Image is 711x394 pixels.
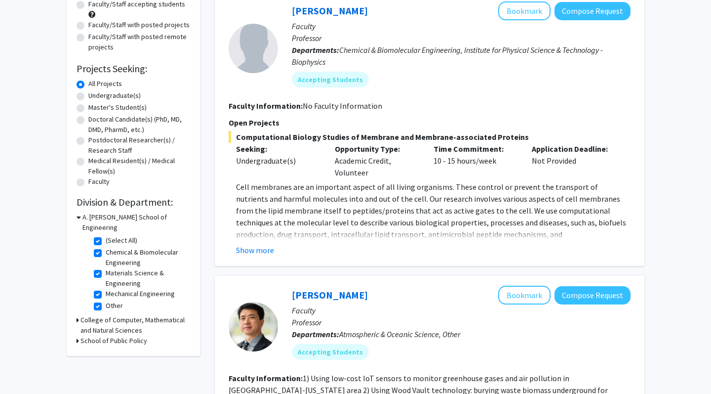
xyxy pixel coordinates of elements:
a: [PERSON_NAME] [292,4,368,17]
label: Chemical & Biomolecular Engineering [106,247,188,268]
label: Faculty [88,176,110,187]
p: Application Deadline: [532,143,616,155]
div: Not Provided [524,143,623,178]
label: Master's Student(s) [88,102,147,113]
div: Undergraduate(s) [236,155,320,167]
h3: School of Public Policy [80,336,147,346]
button: Compose Request to Ning Zeng [554,286,631,305]
label: Medical Resident(s) / Medical Fellow(s) [88,156,190,176]
span: Computational Biology Studies of Membrane and Membrane-associated Proteins [229,131,631,143]
label: Faculty/Staff with posted remote projects [88,32,190,52]
h3: College of Computer, Mathematical and Natural Sciences [80,315,190,336]
a: [PERSON_NAME] [292,289,368,301]
p: Professor [292,316,631,328]
button: Show more [236,244,274,256]
label: Materials Science & Engineering [106,268,188,289]
p: Faculty [292,305,631,316]
label: Doctoral Candidate(s) (PhD, MD, DMD, PharmD, etc.) [88,114,190,135]
h3: A. [PERSON_NAME] School of Engineering [82,212,190,233]
label: Postdoctoral Researcher(s) / Research Staff [88,135,190,156]
p: Cell membranes are an important aspect of all living organisms. These control or prevent the tran... [236,181,631,300]
iframe: Chat [7,350,42,387]
div: 10 - 15 hours/week [426,143,525,178]
h2: Projects Seeking: [77,63,190,75]
button: Compose Request to Jeffery Klauda [554,2,631,20]
b: Faculty Information: [229,373,303,383]
mat-chip: Accepting Students [292,344,369,360]
p: Time Commitment: [434,143,517,155]
p: Faculty [292,20,631,32]
label: All Projects [88,79,122,89]
p: Professor [292,32,631,44]
span: No Faculty Information [303,101,382,111]
div: Academic Credit, Volunteer [327,143,426,178]
p: Opportunity Type: [335,143,419,155]
label: Undergraduate(s) [88,90,141,101]
mat-chip: Accepting Students [292,72,369,88]
b: Departments: [292,329,339,339]
button: Add Ning Zeng to Bookmarks [498,286,551,305]
span: Chemical & Biomolecular Engineering, Institute for Physical Science & Technology - Biophysics [292,45,603,67]
label: (Select All) [106,235,137,246]
button: Add Jeffery Klauda to Bookmarks [498,1,551,20]
b: Departments: [292,45,339,55]
span: Atmospheric & Oceanic Science, Other [339,329,460,339]
label: Other [106,301,123,311]
p: Open Projects [229,117,631,129]
label: Faculty/Staff with posted projects [88,20,190,30]
h2: Division & Department: [77,196,190,208]
b: Faculty Information: [229,101,303,111]
label: Mechanical Engineering [106,289,175,299]
p: Seeking: [236,143,320,155]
